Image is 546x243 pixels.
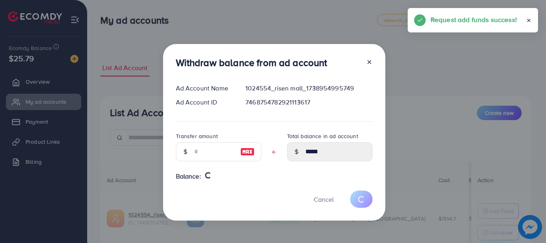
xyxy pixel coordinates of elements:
[287,132,358,140] label: Total balance in ad account
[169,84,239,93] div: Ad Account Name
[430,14,517,25] h5: Request add funds success!
[304,191,344,208] button: Cancel
[176,172,201,181] span: Balance:
[239,84,379,93] div: 1024554_risen mall_1738954995749
[176,57,327,68] h3: Withdraw balance from ad account
[240,147,255,157] img: image
[314,195,334,204] span: Cancel
[169,98,239,107] div: Ad Account ID
[239,98,379,107] div: 7468754782921113617
[176,132,218,140] label: Transfer amount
